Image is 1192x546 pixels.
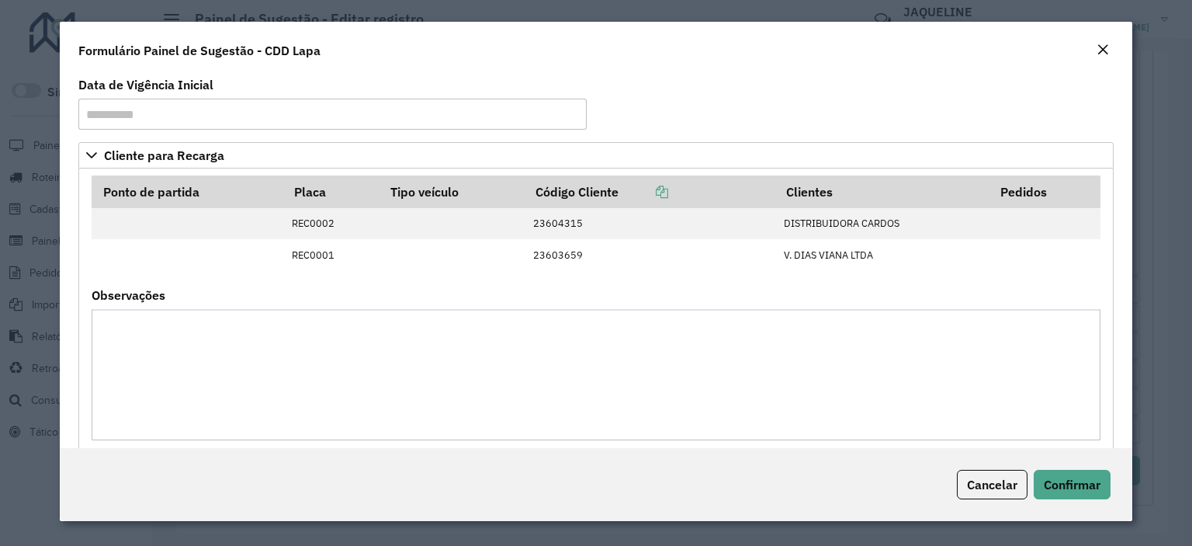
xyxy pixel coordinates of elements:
th: Pedidos [990,176,1100,208]
th: Placa [283,176,379,208]
div: Cliente para Recarga [78,169,1114,461]
span: Confirmar [1044,477,1100,492]
button: Close [1092,40,1114,61]
td: 23604315 [525,208,776,239]
th: Ponto de partida [92,176,283,208]
th: Código Cliente [525,176,776,208]
em: Fechar [1097,43,1109,56]
span: Cliente para Recarga [104,149,224,162]
td: 23603659 [525,239,776,270]
td: REC0002 [283,208,379,239]
button: Cancelar [957,470,1027,499]
label: Data de Vigência Inicial [78,75,213,94]
span: Cancelar [967,477,1017,492]
th: Clientes [775,176,989,208]
td: V. DIAS VIANA LTDA [775,239,989,270]
a: Cliente para Recarga [78,142,1114,169]
h4: Formulário Painel de Sugestão - CDD Lapa [78,41,321,60]
td: DISTRIBUIDORA CARDOS [775,208,989,239]
th: Tipo veículo [379,176,525,208]
td: REC0001 [283,239,379,270]
label: Observações [92,286,165,304]
button: Confirmar [1034,470,1111,499]
a: Copiar [619,184,668,200]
